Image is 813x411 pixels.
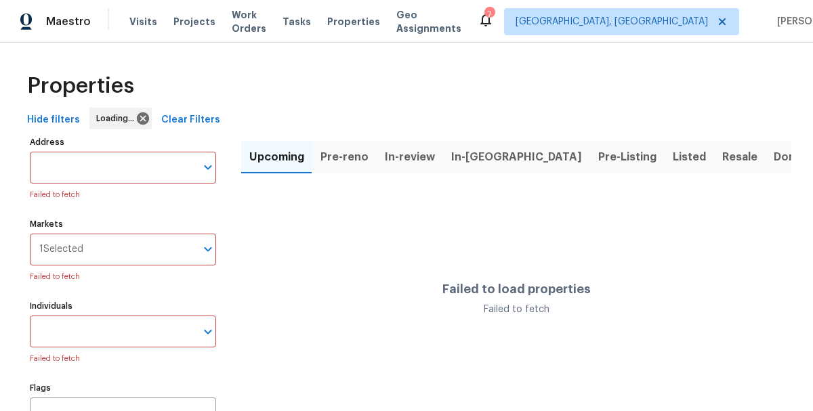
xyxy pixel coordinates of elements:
span: Resale [722,148,757,167]
span: Geo Assignments [396,8,461,35]
div: 7 [484,8,494,22]
span: Maestro [46,15,91,28]
p: Failed to fetch [30,271,216,283]
span: In-review [385,148,435,167]
span: Loading... [96,112,140,125]
span: Projects [173,15,215,28]
div: Failed to fetch [442,303,591,316]
button: Clear Filters [156,108,226,133]
span: 1 Selected [39,244,83,255]
button: Open [199,322,217,341]
span: Pre-reno [320,148,369,167]
h4: Failed to load properties [442,282,591,296]
span: Visits [129,15,157,28]
span: Work Orders [232,8,266,35]
label: Individuals [30,302,216,310]
span: Properties [27,79,134,93]
label: Markets [30,220,216,228]
span: [GEOGRAPHIC_DATA], [GEOGRAPHIC_DATA] [516,15,708,28]
button: Hide filters [22,108,85,133]
span: Upcoming [249,148,304,167]
span: Hide filters [27,112,80,129]
label: Address [30,138,216,146]
span: Pre-Listing [598,148,656,167]
button: Open [199,158,217,177]
p: Failed to fetch [30,353,216,365]
span: Listed [673,148,706,167]
label: Flags [30,384,216,392]
span: Done [774,148,802,167]
span: Tasks [283,17,311,26]
div: Loading... [89,108,152,129]
span: Clear Filters [161,112,220,129]
button: Open [199,240,217,259]
p: Failed to fetch [30,189,216,201]
span: Properties [327,15,380,28]
span: In-[GEOGRAPHIC_DATA] [451,148,582,167]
